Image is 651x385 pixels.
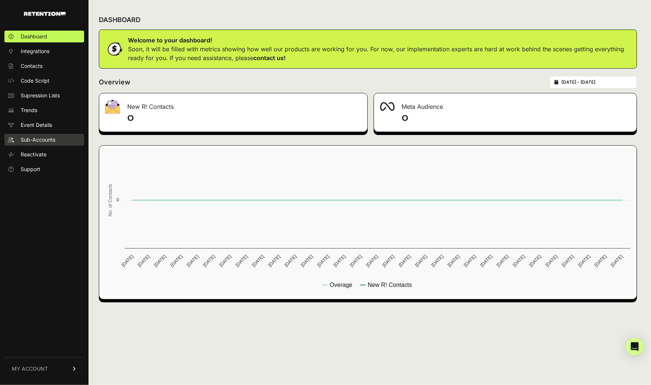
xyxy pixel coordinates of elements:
[4,149,84,160] a: Reactivate
[105,40,124,58] img: dollar-coin-05c43ed7efb7bc0c12610022525b4bbbb207c7efeef5aecc26f025e68dcafac9.png
[235,254,249,268] text: [DATE]
[463,254,477,268] text: [DATE]
[495,254,510,268] text: [DATE]
[169,254,184,268] text: [DATE]
[4,90,84,101] a: Supression Lists
[4,134,84,146] a: Sub-Accounts
[128,37,212,44] strong: Welcome to your dashboard!
[332,254,347,268] text: [DATE]
[528,254,543,268] text: [DATE]
[610,254,624,268] text: [DATE]
[4,60,84,72] a: Contacts
[4,75,84,87] a: Code Script
[349,254,363,268] text: [DATE]
[299,254,314,268] text: [DATE]
[127,112,361,124] h4: 0
[4,31,84,42] a: Dashboard
[380,102,395,111] img: fa-meta-2f981b61bb99beabf952f7030308934f19ce035c18b003e963880cc3fabeebb7.png
[153,254,167,268] text: [DATE]
[105,100,120,114] img: fa-envelope-19ae18322b30453b285274b1b8af3d052b27d846a4fbe8435d1a52b978f639a2.png
[21,77,49,84] span: Code Script
[21,33,47,40] span: Dashboard
[21,136,55,143] span: Sub-Accounts
[120,254,135,268] text: [DATE]
[99,77,130,87] h2: Overview
[4,104,84,116] a: Trends
[21,166,40,173] span: Support
[253,54,285,62] a: contact us!
[414,254,428,268] text: [DATE]
[479,254,494,268] text: [DATE]
[381,254,396,268] text: [DATE]
[21,62,42,70] span: Contacts
[136,254,151,268] text: [DATE]
[626,338,644,355] div: Open Intercom Messenger
[577,254,591,268] text: [DATE]
[12,365,48,372] span: MY ACCOUNT
[593,254,608,268] text: [DATE]
[544,254,559,268] text: [DATE]
[365,254,379,268] text: [DATE]
[99,93,367,115] div: New R! Contacts
[21,48,49,55] span: Integrations
[446,254,461,268] text: [DATE]
[117,197,119,202] text: 0
[374,93,637,115] div: Meta Audience
[21,121,52,129] span: Event Details
[251,254,265,268] text: [DATE]
[4,45,84,57] a: Integrations
[107,184,113,216] text: No. of Contacts
[4,357,84,380] a: MY ACCOUNT
[4,163,84,175] a: Support
[186,254,200,268] text: [DATE]
[283,254,298,268] text: [DATE]
[218,254,232,268] text: [DATE]
[316,254,330,268] text: [DATE]
[99,15,141,25] h2: DASHBOARD
[398,254,412,268] text: [DATE]
[24,12,66,16] img: Retention.com
[21,107,37,114] span: Trends
[4,119,84,131] a: Event Details
[21,151,46,158] span: Reactivate
[368,282,412,288] text: New R! Contacts
[512,254,526,268] text: [DATE]
[267,254,281,268] text: [DATE]
[402,112,631,124] h4: 0
[21,92,60,99] span: Supression Lists
[330,282,352,288] text: Overage
[561,254,575,268] text: [DATE]
[128,45,631,62] p: Soon, it will be filled with metrics showing how well our products are working for you. For now, ...
[430,254,444,268] text: [DATE]
[202,254,216,268] text: [DATE]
